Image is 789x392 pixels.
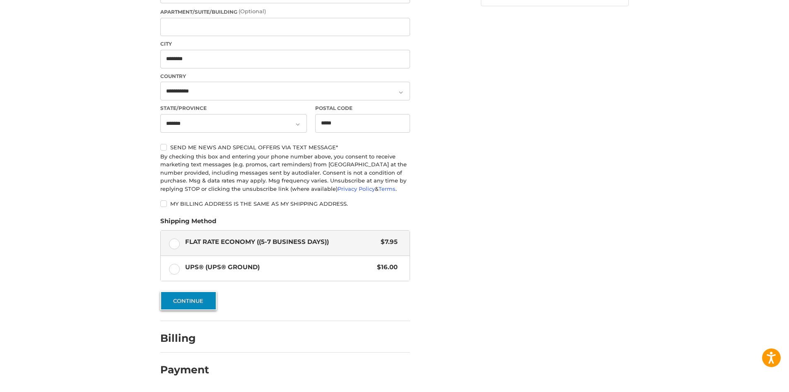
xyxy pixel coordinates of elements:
button: Continue [160,291,217,310]
h2: Billing [160,332,209,345]
label: Postal Code [315,105,410,112]
span: $16.00 [373,263,398,272]
a: Terms [379,185,396,192]
label: My billing address is the same as my shipping address. [160,200,410,207]
label: Apartment/Suite/Building [160,7,410,16]
label: City [160,40,410,48]
span: UPS® (UPS® Ground) [185,263,373,272]
span: Flat Rate Economy ((5-7 Business Days)) [185,237,377,247]
label: Country [160,73,410,80]
legend: Shipping Method [160,217,216,230]
label: State/Province [160,105,307,112]
label: Send me news and special offers via text message* [160,144,410,151]
h2: Payment [160,363,209,376]
small: (Optional) [239,8,266,15]
div: By checking this box and entering your phone number above, you consent to receive marketing text ... [160,153,410,193]
span: $7.95 [376,237,398,247]
a: Privacy Policy [338,185,375,192]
